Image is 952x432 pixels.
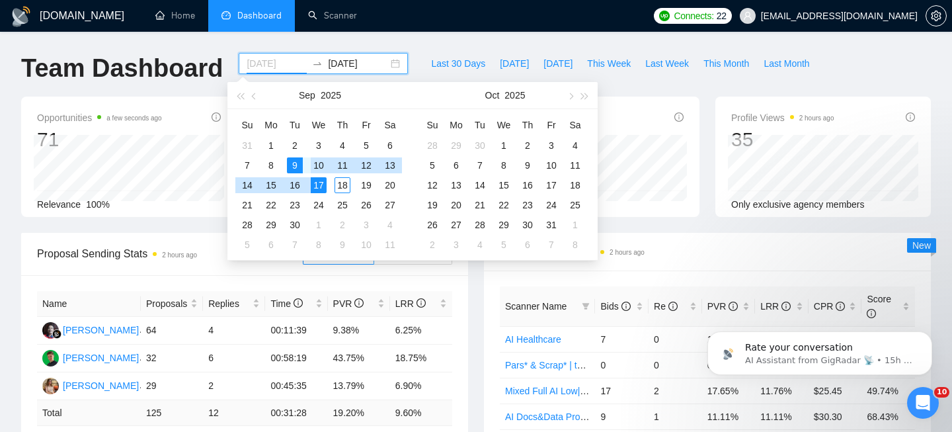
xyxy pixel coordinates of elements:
div: [PERSON_NAME] [63,323,139,337]
div: 9 [520,157,535,173]
td: 2025-09-29 [444,136,468,155]
td: 2025-10-14 [468,175,492,195]
div: 20 [382,177,398,193]
td: 2025-09-04 [331,136,354,155]
img: SS [42,322,59,339]
a: searchScanner [308,10,357,21]
div: 25 [567,197,583,213]
td: 2025-11-02 [420,235,444,255]
span: info-circle [906,112,915,122]
span: New [912,240,931,251]
div: 30 [287,217,303,233]
td: 2025-10-23 [516,195,539,215]
td: 2025-10-13 [444,175,468,195]
div: [PERSON_NAME] [63,378,139,393]
div: 2 [424,237,440,253]
div: 18 [567,177,583,193]
div: 15 [263,177,279,193]
div: 7 [472,157,488,173]
span: Relevance [37,199,81,210]
td: 2025-10-05 [235,235,259,255]
th: Tu [468,114,492,136]
a: MB[PERSON_NAME] [42,352,139,363]
div: 71 [37,127,162,152]
span: filter [582,302,590,310]
td: 2025-09-29 [259,215,283,235]
button: Last Month [756,53,816,74]
div: 6 [382,138,398,153]
span: Time [270,298,302,309]
div: 17 [543,177,559,193]
span: Scanner Breakdown [500,243,915,260]
td: 2025-09-14 [235,175,259,195]
td: 2025-09-02 [283,136,307,155]
a: Mixed Full AI Low|no code|automations [505,386,666,396]
time: 2 hours ago [799,114,834,122]
td: 9.38% [328,317,390,345]
span: PVR [333,298,364,309]
span: Connects: [674,9,713,23]
td: 2025-11-08 [563,235,587,255]
div: 17 [311,177,327,193]
span: Proposal Sending Stats [37,245,303,262]
button: [DATE] [536,53,580,74]
th: Su [420,114,444,136]
td: 2025-10-31 [539,215,563,235]
td: 7 [595,326,649,352]
th: Replies [203,291,265,317]
td: 2025-09-13 [378,155,402,175]
td: 2025-10-09 [516,155,539,175]
td: 2025-11-01 [563,215,587,235]
span: Only exclusive agency members [731,199,865,210]
td: 2025-09-27 [378,195,402,215]
div: 27 [382,197,398,213]
div: 2 [287,138,303,153]
td: 13.79% [328,372,390,400]
span: dashboard [221,11,231,20]
div: 1 [567,217,583,233]
span: 22 [717,9,727,23]
td: 2025-11-06 [516,235,539,255]
td: 2025-09-21 [235,195,259,215]
td: 64 [141,317,203,345]
div: 5 [358,138,374,153]
td: 2025-09-11 [331,155,354,175]
td: 29 [141,372,203,400]
div: 12 [358,157,374,173]
div: 10 [311,157,327,173]
td: 2025-09-10 [307,155,331,175]
td: 6.90% [390,372,452,400]
th: Fr [539,114,563,136]
td: 0 [649,326,702,352]
td: 00:45:35 [265,372,327,400]
div: 20 [448,197,464,213]
span: Score [867,294,891,319]
h1: Team Dashboard [21,53,223,84]
td: 2025-09-26 [354,195,378,215]
td: 2025-10-29 [492,215,516,235]
div: 3 [358,217,374,233]
button: setting [926,5,947,26]
div: 9 [287,157,303,173]
td: 2025-10-07 [283,235,307,255]
span: swap-right [312,58,323,69]
div: 4 [335,138,350,153]
div: 25 [335,197,350,213]
div: 4 [472,237,488,253]
td: 2025-09-18 [331,175,354,195]
div: 28 [239,217,255,233]
span: [DATE] [500,56,529,71]
div: 8 [311,237,327,253]
td: 2025-09-30 [283,215,307,235]
td: 2025-10-10 [539,155,563,175]
td: 2025-09-01 [259,136,283,155]
div: 22 [263,197,279,213]
td: 2025-10-12 [420,175,444,195]
td: 2025-10-08 [307,235,331,255]
td: 2025-09-07 [235,155,259,175]
div: 16 [287,177,303,193]
td: 2025-10-06 [444,155,468,175]
button: 2025 [504,82,525,108]
td: 2025-09-23 [283,195,307,215]
a: SS[PERSON_NAME] [42,324,139,335]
